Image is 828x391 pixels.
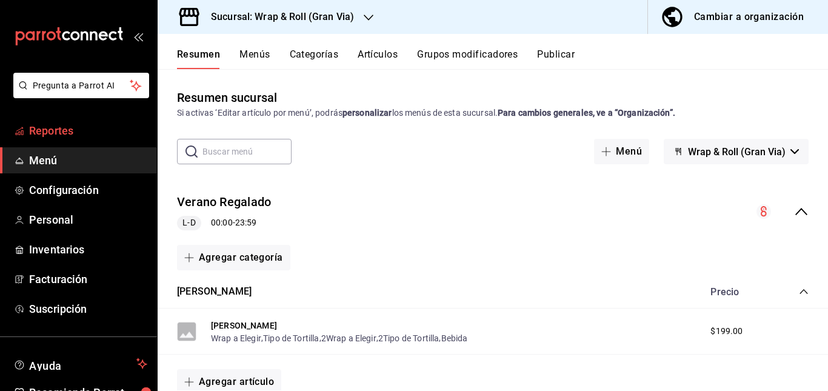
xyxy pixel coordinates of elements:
strong: personalizar [342,108,392,118]
button: Bebida [441,332,468,344]
button: Menú [594,139,649,164]
a: Pregunta a Parrot AI [8,88,149,101]
strong: Para cambios generales, ve a “Organización”. [498,108,675,118]
button: [PERSON_NAME] [211,319,277,332]
div: , , , , [211,332,468,344]
span: L-D [178,216,200,229]
span: Suscripción [29,301,147,317]
div: Resumen sucursal [177,89,277,107]
div: 00:00 - 23:59 [177,216,271,230]
h3: Sucursal: Wrap & Roll (Gran Via) [201,10,354,24]
button: open_drawer_menu [133,32,143,41]
div: navigation tabs [177,48,828,69]
button: Tipo de Tortilla [263,332,319,344]
div: Si activas ‘Editar artículo por menú’, podrás los menús de esta sucursal. [177,107,809,119]
button: Verano Regalado [177,193,271,211]
button: [PERSON_NAME] [177,285,252,299]
button: Menús [239,48,270,69]
span: Configuración [29,182,147,198]
button: Wrap & Roll (Gran Via) [664,139,809,164]
button: Artículos [358,48,398,69]
button: Agregar categoría [177,245,290,270]
button: Grupos modificadores [417,48,518,69]
span: $199.00 [710,325,743,338]
span: Inventarios [29,241,147,258]
input: Buscar menú [202,139,292,164]
div: Precio [698,286,776,298]
div: Cambiar a organización [694,8,804,25]
button: 2Wrap a Elegir [321,332,376,344]
button: Categorías [290,48,339,69]
span: Pregunta a Parrot AI [33,79,130,92]
span: Wrap & Roll (Gran Via) [688,146,786,158]
div: collapse-menu-row [158,184,828,240]
button: Resumen [177,48,220,69]
button: Publicar [537,48,575,69]
span: Ayuda [29,356,132,371]
span: Facturación [29,271,147,287]
span: Personal [29,212,147,228]
button: Pregunta a Parrot AI [13,73,149,98]
button: Wrap a Elegir [211,332,261,344]
button: collapse-category-row [799,287,809,296]
span: Reportes [29,122,147,139]
button: 2Tipo de Tortilla [378,332,439,344]
span: Menú [29,152,147,169]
